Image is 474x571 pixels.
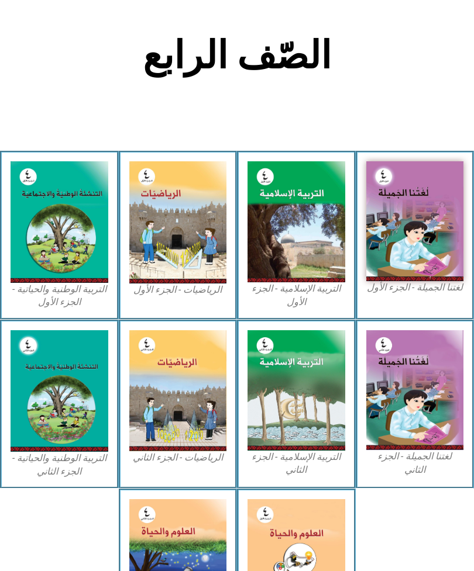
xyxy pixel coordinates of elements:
[11,283,108,309] figcaption: التربية الوطنية والحياتية - الجزء الأول​
[366,281,464,294] figcaption: لغتنا الجميلة - الجزء الأول​
[11,452,108,478] figcaption: التربية الوطنية والحياتية - الجزء الثاني
[129,283,227,296] figcaption: الرياضيات - الجزء الأول​
[248,451,345,477] figcaption: التربية الإسلامية - الجزء الثاني
[248,282,345,309] figcaption: التربية الإسلامية - الجزء الأول
[129,451,227,464] figcaption: الرياضيات - الجزء الثاني
[44,33,431,78] h2: الصّف الرابع
[366,450,464,476] figcaption: لغتنا الجميلة - الجزء الثاني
